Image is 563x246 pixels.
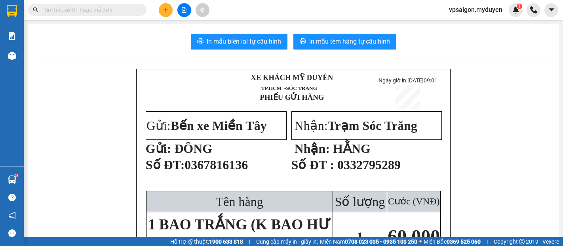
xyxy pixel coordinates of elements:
[177,3,191,17] button: file-add
[373,77,443,84] p: Ngày giờ in:
[146,141,171,156] strong: Gửi:
[333,141,371,156] span: HẰNG
[295,118,417,133] span: Nhận:
[300,38,306,46] span: printer
[146,158,185,172] span: Số ĐT:
[544,3,558,17] button: caret-down
[337,158,401,172] span: 0332795289
[8,194,16,201] span: question-circle
[295,141,330,156] strong: Nhận:
[8,175,16,184] img: warehouse-icon
[7,5,17,17] img: logo-vxr
[328,118,417,133] span: Trạm Sóc Trăng
[345,238,417,245] strong: 0708 023 035 - 0935 103 250
[447,238,481,245] strong: 0369 525 060
[357,229,363,244] span: 1
[171,118,267,133] span: Bến xe Miền Tây
[530,6,537,13] img: phone-icon
[44,6,137,14] input: Tìm tên, số ĐT hoặc mã đơn
[200,7,205,13] span: aim
[181,7,187,13] span: file-add
[320,237,417,246] span: Miền Nam
[8,51,16,60] img: warehouse-icon
[260,93,324,101] strong: PHIẾU GỬI HÀNG
[170,237,243,246] span: Hỗ trợ kỹ thuật:
[309,36,390,46] span: In mẫu tem hàng tự cấu hình
[159,3,173,17] button: plus
[8,32,16,40] img: solution-icon
[424,237,481,246] span: Miền Bắc
[512,6,519,13] img: icon-new-feature
[15,174,17,177] sup: 1
[424,77,437,84] span: 09:01
[518,4,521,9] span: 1
[33,7,38,13] span: search
[519,239,525,244] span: copyright
[261,85,317,91] span: TP.HCM -SÓC TRĂNG
[207,36,281,46] span: In mẫu biên lai tự cấu hình
[548,6,555,13] span: caret-down
[184,158,248,172] span: 0367816136
[443,5,509,15] span: vpsaigon.myduyen
[163,7,169,13] span: plus
[216,195,263,209] span: Tên hàng
[335,195,385,209] span: Số lượng
[487,237,488,246] span: |
[174,141,212,156] span: ĐÔNG
[191,34,287,50] button: printerIn mẫu biên lai tự cấu hình
[293,34,396,50] button: printerIn mẫu tem hàng tự cấu hình
[251,73,333,82] strong: XE KHÁCH MỸ DUYÊN
[249,237,250,246] span: |
[256,237,318,246] span: Cung cấp máy in - giấy in:
[8,212,16,219] span: notification
[407,77,437,84] span: [DATE]
[196,3,209,17] button: aim
[209,238,243,245] strong: 1900 633 818
[388,196,440,206] span: Cước (VNĐ)
[517,4,522,9] sup: 1
[146,118,267,133] span: Gửi:
[8,229,16,237] span: message
[197,38,204,46] span: printer
[291,158,334,172] strong: Số ĐT :
[419,240,422,243] span: ⚪️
